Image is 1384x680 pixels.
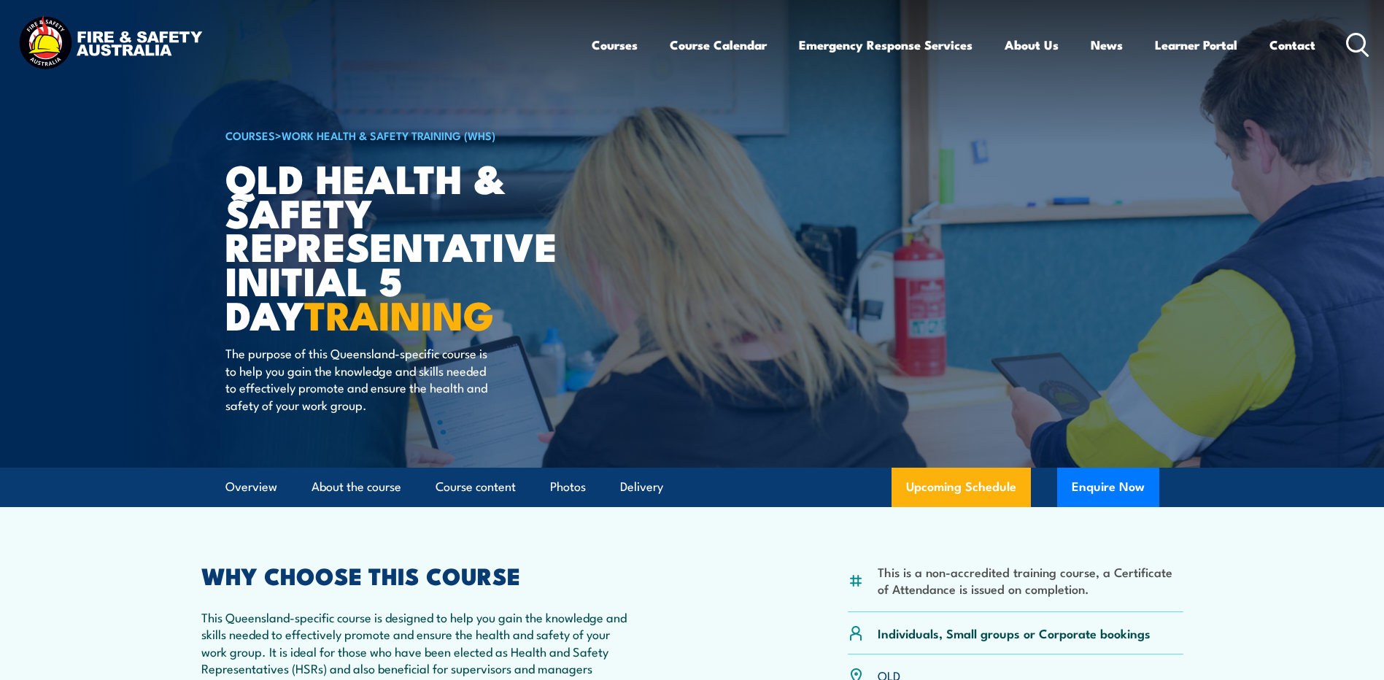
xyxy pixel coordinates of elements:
p: Individuals, Small groups or Corporate bookings [878,625,1151,641]
button: Enquire Now [1057,468,1159,507]
a: Course content [436,468,516,506]
a: Learner Portal [1155,26,1237,64]
a: About the course [312,468,401,506]
strong: TRAINING [304,283,494,344]
h2: WHY CHOOSE THIS COURSE [201,565,627,585]
li: This is a non-accredited training course, a Certificate of Attendance is issued on completion. [878,563,1183,598]
a: Delivery [620,468,663,506]
a: Work Health & Safety Training (WHS) [282,127,495,143]
a: Emergency Response Services [799,26,973,64]
a: Overview [225,468,277,506]
a: Upcoming Schedule [892,468,1031,507]
a: Courses [592,26,638,64]
a: Contact [1269,26,1315,64]
h6: > [225,126,586,144]
a: News [1091,26,1123,64]
a: Course Calendar [670,26,767,64]
a: COURSES [225,127,275,143]
h1: QLD Health & Safety Representative Initial 5 Day [225,161,586,331]
p: The purpose of this Queensland-specific course is to help you gain the knowledge and skills neede... [225,344,492,413]
a: About Us [1005,26,1059,64]
a: Photos [550,468,586,506]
